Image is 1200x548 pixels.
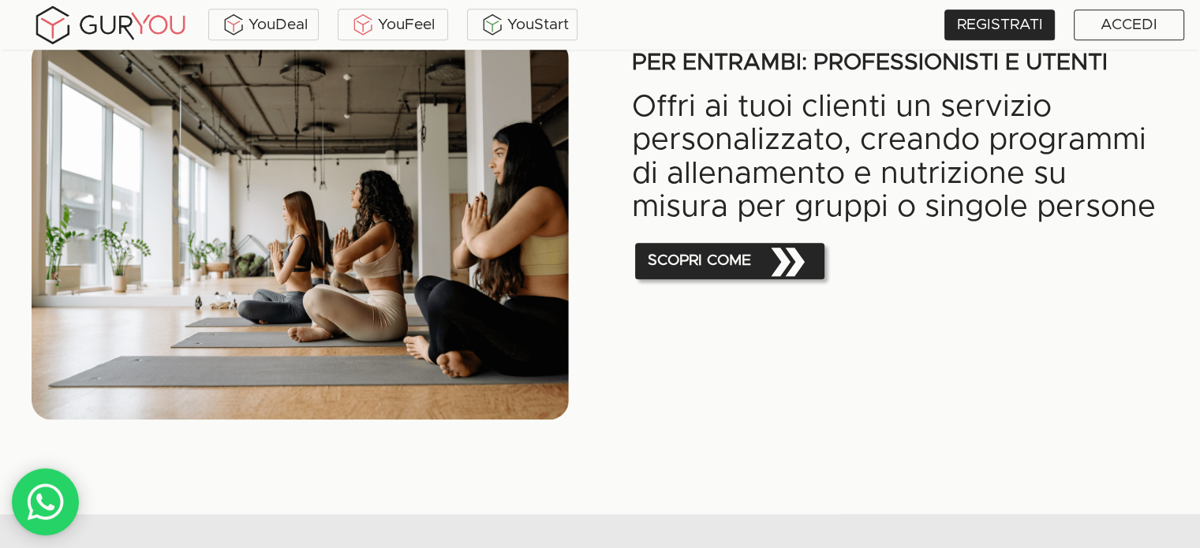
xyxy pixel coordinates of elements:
div: YouFeel [342,13,444,36]
iframe: Chat Widget [917,366,1200,548]
a: SCOPRI COME [632,240,828,282]
img: gyLogo01.5aaa2cff.png [32,3,189,47]
a: YouStart [467,9,578,40]
img: KDuXBJLpDstiOJIlCPq11sr8c6VfEN1ke5YIAoPlCPqmrDPlQeIQgHlNqkP7FCiAKJQRHlC7RCaiHTHAlEEQLmFuo+mIt2xQB... [351,13,375,36]
img: BxzlDwAAAAABJRU5ErkJggg== [480,13,504,36]
a: YouFeel [338,9,448,40]
a: YouDeal [208,9,319,40]
a: REGISTRATI [944,9,1055,40]
div: YouDeal [212,13,315,36]
p: PER ENTRAMBI: PROFESSIONISTI E UTENTI [632,50,1169,76]
img: ALVAdSatItgsAAAAAElFTkSuQmCC [222,13,245,36]
img: 3.aecd1e70.png [32,39,569,420]
p: Offri ai tuoi clienti un servizio personalizzato, creando programmi di allenamento e nutrizione s... [632,91,1169,224]
span: SCOPRI COME [641,236,818,286]
div: YouStart [471,13,574,36]
button: SCOPRI COME [635,243,824,279]
input: INVIA [86,293,151,322]
img: whatsAppIcon.04b8739f.svg [26,483,65,522]
a: ACCEDI [1074,9,1184,40]
div: Widget chat [917,366,1200,548]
